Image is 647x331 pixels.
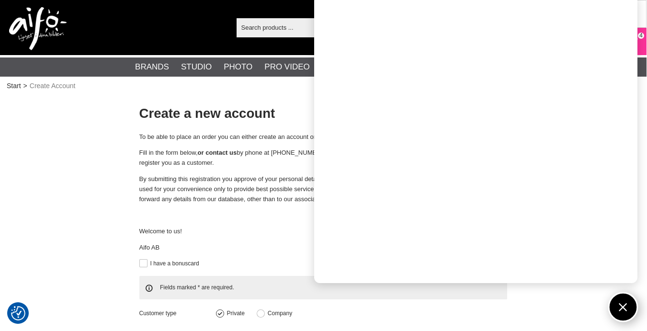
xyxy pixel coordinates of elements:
[23,81,27,91] span: >
[139,227,507,237] p: Welcome to us!
[11,306,25,320] img: Revisit consent button
[7,81,21,91] a: Start
[139,148,507,168] p: Fill in the form below, by phone at [PHONE_NUMBER] or by mail at [EMAIL_ADDRESS][DOMAIN_NAME] and...
[139,243,507,253] p: Aifo AB
[139,309,216,318] span: Customer type
[30,81,76,91] span: Create Account
[139,276,507,299] span: Fields marked * are required.
[224,310,245,317] label: Private
[181,61,212,73] a: Studio
[237,20,434,34] input: Search products ...
[139,174,507,204] p: By submitting this registration you approve of your personal details being added to our customers...
[265,310,292,317] label: Company
[139,132,507,142] p: To be able to place an order you can either create an account or choose to registrate your detail...
[264,61,309,73] a: Pro Video
[9,7,67,50] img: logo.png
[224,61,252,73] a: Photo
[148,260,199,267] label: I have a bonuscard
[135,61,169,73] a: Brands
[639,31,643,40] span: 4
[11,305,25,322] button: Consent Preferences
[198,149,237,156] strong: or contact us
[139,104,507,123] h1: Create a new account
